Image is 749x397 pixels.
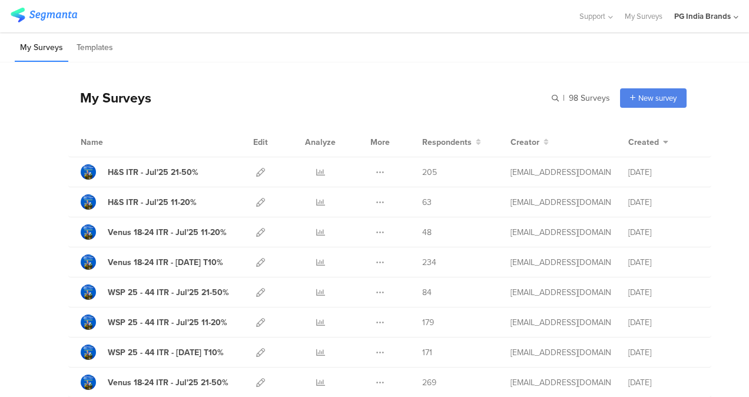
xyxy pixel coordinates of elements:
li: My Surveys [15,34,68,62]
div: kar.s.1@pg.com [511,226,611,239]
span: 269 [422,376,436,389]
button: Respondents [422,136,481,148]
div: Name [81,136,151,148]
div: [DATE] [628,256,699,269]
div: WSP 25 - 44 ITR - Jul'25 T10% [108,346,224,359]
span: Creator [511,136,539,148]
div: PG India Brands [674,11,731,22]
a: WSP 25 - 44 ITR - Jul'25 21-50% [81,284,229,300]
a: Venus 18-24 ITR - Jul'25 21-50% [81,375,228,390]
span: Respondents [422,136,472,148]
div: H&S ITR - Jul'25 21-50% [108,166,198,178]
button: Created [628,136,668,148]
span: 234 [422,256,436,269]
div: Venus 18-24 ITR - Jul'25 11-20% [108,226,227,239]
div: [DATE] [628,346,699,359]
span: 171 [422,346,432,359]
a: Venus 18-24 ITR - Jul'25 11-20% [81,224,227,240]
div: WSP 25 - 44 ITR - Jul'25 21-50% [108,286,229,299]
div: kar.s.1@pg.com [511,256,611,269]
span: New survey [638,92,677,104]
div: [DATE] [628,376,699,389]
a: WSP 25 - 44 ITR - Jul'25 11-20% [81,315,227,330]
div: kar.s.1@pg.com [511,316,611,329]
div: [DATE] [628,166,699,178]
div: WSP 25 - 44 ITR - Jul'25 11-20% [108,316,227,329]
a: H&S ITR - Jul'25 21-50% [81,164,198,180]
span: 98 Surveys [569,92,610,104]
div: [DATE] [628,286,699,299]
img: segmanta logo [11,8,77,22]
div: [DATE] [628,226,699,239]
div: Venus 18-24 ITR - Jul'25 21-50% [108,376,228,389]
div: kar.s.1@pg.com [511,166,611,178]
div: More [367,127,393,157]
div: [DATE] [628,196,699,209]
span: 48 [422,226,432,239]
div: Venus 18-24 ITR - Jul'25 T10% [108,256,223,269]
div: [DATE] [628,316,699,329]
div: kar.s.1@pg.com [511,286,611,299]
span: Created [628,136,659,148]
li: Templates [71,34,118,62]
a: Venus 18-24 ITR - [DATE] T10% [81,254,223,270]
span: 205 [422,166,437,178]
div: My Surveys [68,88,151,108]
div: kar.s.1@pg.com [511,196,611,209]
div: kar.s.1@pg.com [511,376,611,389]
div: Analyze [303,127,338,157]
div: Edit [248,127,273,157]
a: WSP 25 - 44 ITR - [DATE] T10% [81,345,224,360]
button: Creator [511,136,549,148]
span: Support [579,11,605,22]
div: H&S ITR - Jul'25 11-20% [108,196,197,209]
span: 63 [422,196,432,209]
span: | [561,92,566,104]
div: kar.s.1@pg.com [511,346,611,359]
a: H&S ITR - Jul'25 11-20% [81,194,197,210]
span: 179 [422,316,434,329]
span: 84 [422,286,432,299]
